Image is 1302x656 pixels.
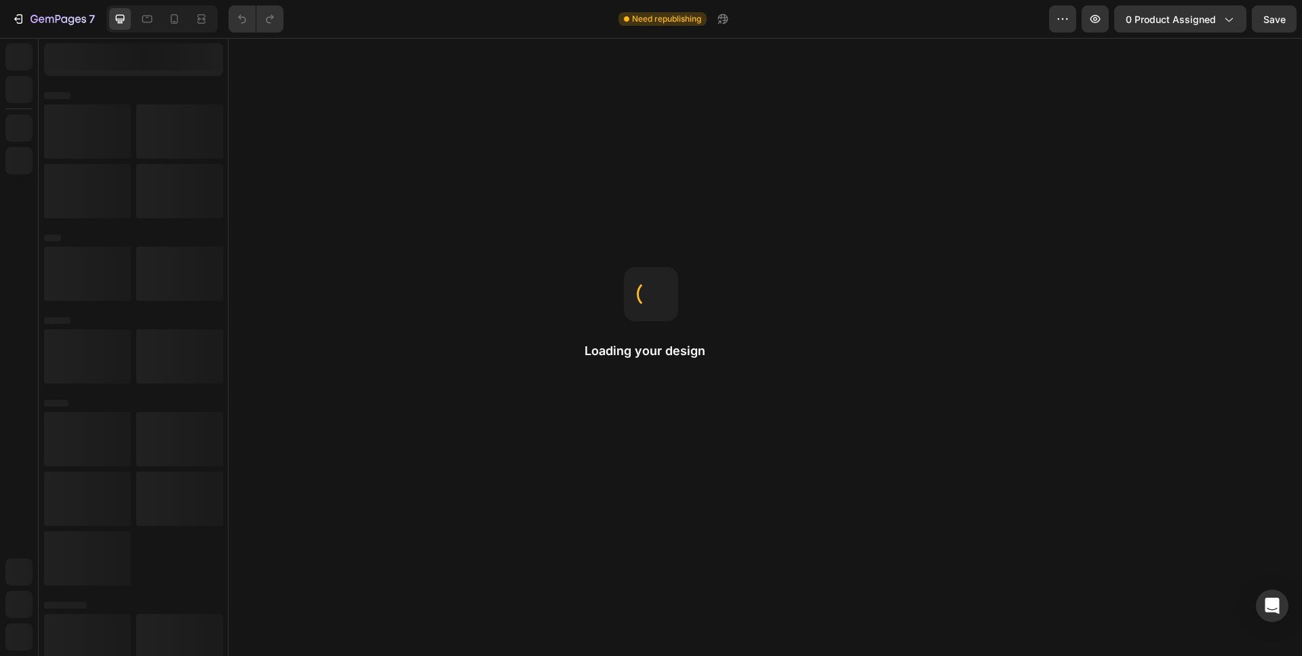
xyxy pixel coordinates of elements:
[1252,5,1297,33] button: Save
[1126,12,1216,26] span: 0 product assigned
[632,13,701,25] span: Need republishing
[1256,590,1288,622] div: Open Intercom Messenger
[1263,14,1286,25] span: Save
[229,5,283,33] div: Undo/Redo
[1114,5,1246,33] button: 0 product assigned
[5,5,101,33] button: 7
[89,11,95,27] p: 7
[585,343,717,359] h2: Loading your design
